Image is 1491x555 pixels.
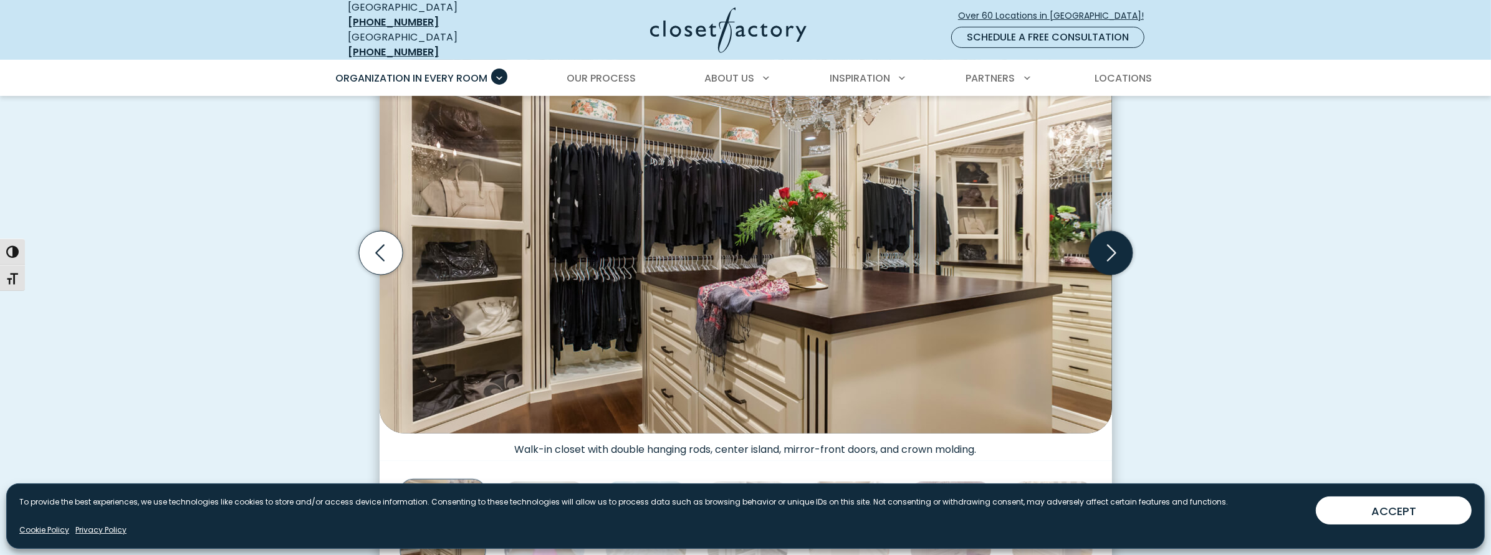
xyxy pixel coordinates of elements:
button: Previous slide [354,226,408,280]
button: Next slide [1084,226,1138,280]
a: Over 60 Locations in [GEOGRAPHIC_DATA]! [957,5,1154,27]
a: Cookie Policy [19,524,69,536]
span: Our Process [567,71,636,85]
a: [PHONE_NUMBER] [348,15,439,29]
a: Schedule a Free Consultation [951,27,1144,48]
span: Inspiration [830,71,890,85]
span: Organization in Every Room [335,71,487,85]
a: Privacy Policy [75,524,127,536]
figcaption: Walk-in closet with double hanging rods, center island, mirror-front doors, and crown molding. [380,434,1112,456]
span: Locations [1095,71,1152,85]
img: Closet Factory Logo [650,7,807,53]
span: About Us [704,71,754,85]
span: Partners [966,71,1015,85]
p: To provide the best experiences, we use technologies like cookies to store and/or access device i... [19,496,1228,508]
img: Dressing room with center island, mirror-front doors and dark wood countertops and crown molding [380,50,1112,434]
button: ACCEPT [1316,496,1472,524]
div: [GEOGRAPHIC_DATA] [348,30,529,60]
a: [PHONE_NUMBER] [348,45,439,59]
nav: Primary Menu [327,61,1164,96]
span: Over 60 Locations in [GEOGRAPHIC_DATA]! [958,9,1154,22]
